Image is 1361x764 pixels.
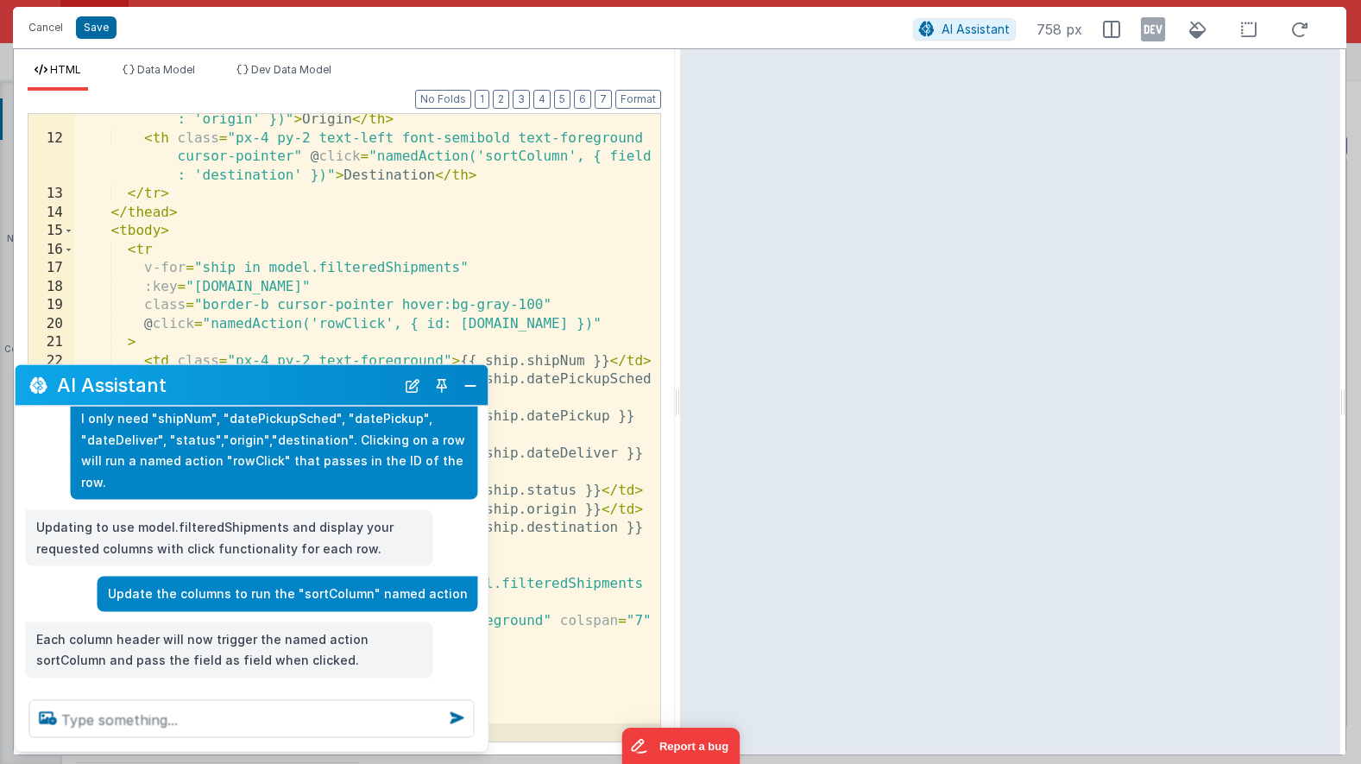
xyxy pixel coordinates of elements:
button: 7 [595,90,612,109]
span: AI Assistant [942,22,1010,36]
div: 19 [28,296,74,315]
button: 4 [533,90,551,109]
div: 12 [28,129,74,186]
iframe: Marker.io feedback button [621,728,740,764]
div: 20 [28,315,74,334]
div: 22 [28,352,74,371]
div: 14 [28,204,74,223]
div: 15 [28,222,74,241]
p: Updating to use model.filteredShipments and display your requested columns with click functionali... [36,517,423,559]
div: 17 [28,259,74,278]
div: 21 [28,333,74,352]
button: AI Assistant [913,18,1016,41]
span: Dev Data Model [251,63,331,76]
span: Data Model [137,63,195,76]
span: HTML [50,63,81,76]
span: 758 px [1037,19,1082,40]
button: Save [76,16,117,39]
div: 16 [28,241,74,260]
button: New Chat [400,373,425,397]
button: 2 [493,90,509,109]
button: 6 [574,90,591,109]
button: 3 [513,90,530,109]
div: 13 [28,185,74,204]
button: Cancel [20,16,72,40]
button: Toggle Pin [430,373,454,397]
h2: AI Assistant [57,375,395,395]
button: Close [459,373,482,397]
p: Update the columns to run the "sortColumn" named action [108,584,468,605]
button: 5 [554,90,570,109]
p: I only need "shipNum", "datePickupSched", "datePickup", "dateDeliver", "status","origin","destina... [81,408,468,493]
button: No Folds [415,90,471,109]
button: 1 [475,90,489,109]
div: 18 [28,278,74,297]
button: Format [615,90,661,109]
p: Each column header will now trigger the named action sortColumn and pass the field as field when ... [36,628,423,671]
